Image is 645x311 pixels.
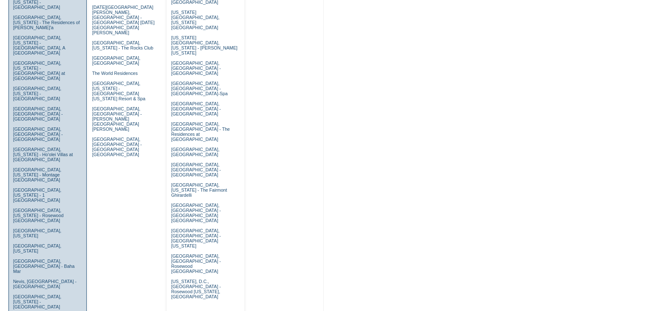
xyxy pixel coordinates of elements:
a: [GEOGRAPHIC_DATA], [US_STATE] - Rosewood [GEOGRAPHIC_DATA] [13,208,63,223]
a: [GEOGRAPHIC_DATA], [GEOGRAPHIC_DATA] - [GEOGRAPHIC_DATA] [13,106,63,121]
a: [GEOGRAPHIC_DATA], [GEOGRAPHIC_DATA] - [GEOGRAPHIC_DATA] [GEOGRAPHIC_DATA] [92,137,142,157]
a: [GEOGRAPHIC_DATA], [GEOGRAPHIC_DATA] - [GEOGRAPHIC_DATA]-Spa [171,81,227,96]
a: [GEOGRAPHIC_DATA], [GEOGRAPHIC_DATA] - [GEOGRAPHIC_DATA] [171,162,221,177]
a: [US_STATE][GEOGRAPHIC_DATA], [US_STATE][GEOGRAPHIC_DATA] [171,10,219,30]
a: [US_STATE], D.C., [GEOGRAPHIC_DATA] - Rosewood [US_STATE], [GEOGRAPHIC_DATA] [171,279,221,299]
a: [GEOGRAPHIC_DATA], [US_STATE] - [GEOGRAPHIC_DATA], A [GEOGRAPHIC_DATA] [13,35,65,55]
a: [GEOGRAPHIC_DATA], [GEOGRAPHIC_DATA] - Rosewood [GEOGRAPHIC_DATA] [171,253,221,274]
a: [GEOGRAPHIC_DATA], [GEOGRAPHIC_DATA] - [GEOGRAPHIC_DATA] [US_STATE] [171,228,221,248]
a: [GEOGRAPHIC_DATA], [US_STATE] - [GEOGRAPHIC_DATA] [13,294,61,309]
a: Nevis, [GEOGRAPHIC_DATA] - [GEOGRAPHIC_DATA] [13,279,77,289]
a: [GEOGRAPHIC_DATA], [GEOGRAPHIC_DATA] - [GEOGRAPHIC_DATA] [13,127,63,142]
a: The World Residences [92,71,138,76]
a: [US_STATE][GEOGRAPHIC_DATA], [US_STATE] - [PERSON_NAME] [US_STATE] [171,35,237,55]
a: [GEOGRAPHIC_DATA], [GEOGRAPHIC_DATA] - [GEOGRAPHIC_DATA] [171,61,221,76]
a: [GEOGRAPHIC_DATA], [US_STATE] - The Rocks Club [92,40,154,50]
a: [GEOGRAPHIC_DATA], [GEOGRAPHIC_DATA] - [GEOGRAPHIC_DATA] [171,101,221,116]
a: [GEOGRAPHIC_DATA], [GEOGRAPHIC_DATA] - [GEOGRAPHIC_DATA] [GEOGRAPHIC_DATA] [171,203,221,223]
a: [GEOGRAPHIC_DATA], [GEOGRAPHIC_DATA] [92,55,141,66]
a: [GEOGRAPHIC_DATA], [GEOGRAPHIC_DATA] - Baha Mar [13,259,74,274]
a: [GEOGRAPHIC_DATA], [GEOGRAPHIC_DATA] - The Residences at [GEOGRAPHIC_DATA] [171,121,230,142]
a: [GEOGRAPHIC_DATA], [GEOGRAPHIC_DATA] - [PERSON_NAME][GEOGRAPHIC_DATA][PERSON_NAME] [92,106,142,132]
a: [GEOGRAPHIC_DATA], [US_STATE] [13,228,61,238]
a: [GEOGRAPHIC_DATA], [US_STATE] [13,243,61,253]
a: [GEOGRAPHIC_DATA], [US_STATE] - [GEOGRAPHIC_DATA] [US_STATE] Resort & Spa [92,81,146,101]
a: [GEOGRAPHIC_DATA], [US_STATE] - The Fairmont Ghirardelli [171,182,227,198]
a: [GEOGRAPHIC_DATA], [GEOGRAPHIC_DATA] [171,147,219,157]
a: [GEOGRAPHIC_DATA], [US_STATE] - [GEOGRAPHIC_DATA] [13,86,61,101]
a: [GEOGRAPHIC_DATA], [US_STATE] - Montage [GEOGRAPHIC_DATA] [13,167,61,182]
a: [GEOGRAPHIC_DATA], [US_STATE] - 1 [GEOGRAPHIC_DATA] [13,187,61,203]
a: [GEOGRAPHIC_DATA], [US_STATE] - [GEOGRAPHIC_DATA] at [GEOGRAPHIC_DATA] [13,61,65,81]
a: [DATE][GEOGRAPHIC_DATA][PERSON_NAME], [GEOGRAPHIC_DATA] - [GEOGRAPHIC_DATA] [DATE][GEOGRAPHIC_DAT... [92,5,154,35]
a: [GEOGRAPHIC_DATA], [US_STATE] - The Residences of [PERSON_NAME]'a [13,15,80,30]
a: [GEOGRAPHIC_DATA], [US_STATE] - Ho'olei Villas at [GEOGRAPHIC_DATA] [13,147,73,162]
